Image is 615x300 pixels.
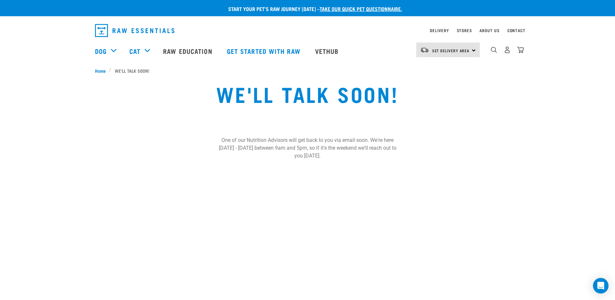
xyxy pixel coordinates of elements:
a: Cat [129,46,140,56]
nav: breadcrumbs [95,67,520,74]
a: Stores [457,29,472,31]
div: Open Intercom Messenger [593,278,609,294]
img: van-moving.png [420,47,429,53]
span: Home [95,67,106,74]
span: Set Delivery Area [432,49,470,52]
a: Vethub [309,38,347,64]
a: Contact [507,29,526,31]
a: Dog [95,46,107,56]
img: home-icon-1@2x.png [491,47,497,53]
a: take our quick pet questionnaire. [320,7,402,10]
a: Get started with Raw [220,38,309,64]
a: Raw Education [157,38,220,64]
p: One of our Nutrition Advisors will get back to you via email soon. We're here [DATE] - [DATE] bet... [216,136,400,160]
nav: dropdown navigation [90,21,526,40]
img: user.png [504,46,511,53]
a: About Us [479,29,499,31]
img: Raw Essentials Logo [95,24,174,37]
a: Delivery [430,29,449,31]
a: Home [95,67,109,74]
h1: WE'LL TALK SOON! [114,82,501,105]
img: home-icon@2x.png [517,46,524,53]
